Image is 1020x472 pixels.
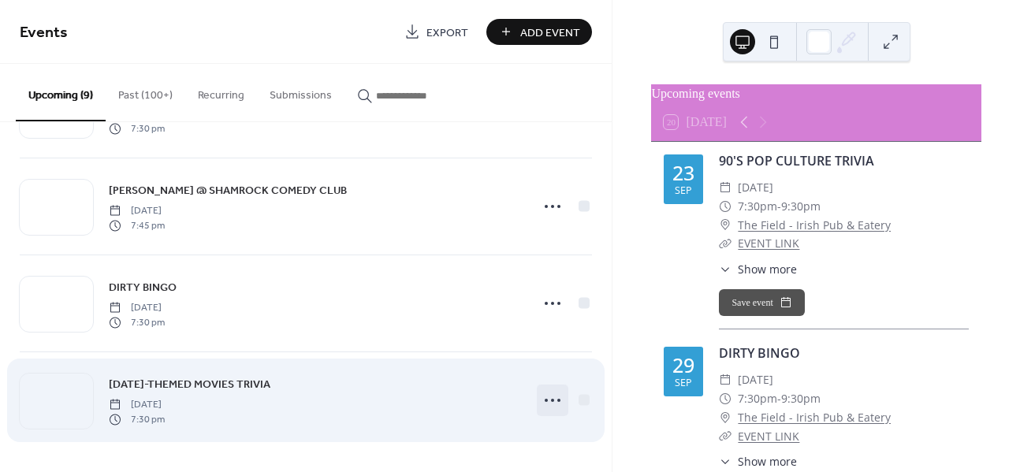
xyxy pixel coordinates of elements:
div: ​ [719,261,731,277]
div: ​ [719,370,731,389]
span: [DATE] [109,398,165,412]
a: DIRTY BINGO [109,278,177,296]
a: Export [393,19,480,45]
span: [DATE] [738,370,773,389]
span: [PERSON_NAME] @ SHAMROCK COMEDY CLUB [109,183,347,199]
span: Export [426,24,468,41]
span: 7:30 pm [109,315,165,329]
span: [DATE] [109,301,165,315]
div: Upcoming events [651,84,981,103]
span: Add Event [520,24,580,41]
span: 7:30pm [738,389,777,408]
a: EVENT LINK [738,429,799,444]
a: DIRTY BINGO [719,344,800,362]
span: Events [20,17,68,48]
span: [DATE] [738,178,773,197]
a: [PERSON_NAME] @ SHAMROCK COMEDY CLUB [109,181,347,199]
div: ​ [719,408,731,427]
div: ​ [719,234,731,253]
span: 9:30pm [781,197,821,216]
span: 7:30pm [738,197,777,216]
span: 7:45 pm [109,218,165,232]
div: ​ [719,453,731,470]
div: ​ [719,389,731,408]
div: ​ [719,178,731,197]
a: [DATE]-THEMED MOVIES TRIVIA [109,375,270,393]
button: Save event [719,289,804,316]
div: Sep [675,186,692,196]
div: ​ [719,427,731,446]
button: Recurring [185,64,257,120]
div: ​ [719,216,731,235]
span: - [777,389,781,408]
div: 23 [672,163,694,183]
button: ​Show more [719,261,797,277]
button: Add Event [486,19,592,45]
span: DIRTY BINGO [109,280,177,296]
button: Submissions [257,64,344,120]
span: [DATE] [109,204,165,218]
button: ​Show more [719,453,797,470]
span: Show more [738,453,797,470]
div: 29 [672,355,694,375]
div: Sep [675,378,692,388]
div: ​ [719,197,731,216]
a: 90'S POP CULTURE TRIVIA [719,152,874,169]
span: Show more [738,261,797,277]
span: 9:30pm [781,389,821,408]
a: EVENT LINK [738,236,799,251]
button: Upcoming (9) [16,64,106,121]
span: [DATE]-THEMED MOVIES TRIVIA [109,377,270,393]
a: The Field - Irish Pub & Eatery [738,216,891,235]
a: The Field - Irish Pub & Eatery [738,408,891,427]
button: Past (100+) [106,64,185,120]
span: 7:30 pm [109,412,165,426]
span: 7:30 pm [109,121,165,136]
span: - [777,197,781,216]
